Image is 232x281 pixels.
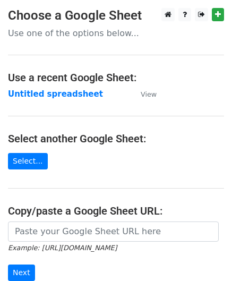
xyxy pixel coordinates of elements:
h4: Copy/paste a Google Sheet URL: [8,205,224,217]
a: Select... [8,153,48,169]
input: Paste your Google Sheet URL here [8,222,219,242]
h4: Use a recent Google Sheet: [8,71,224,84]
small: Example: [URL][DOMAIN_NAME] [8,244,117,252]
small: View [141,90,157,98]
a: Untitled spreadsheet [8,89,103,99]
input: Next [8,265,35,281]
h4: Select another Google Sheet: [8,132,224,145]
a: View [130,89,157,99]
p: Use one of the options below... [8,28,224,39]
h3: Choose a Google Sheet [8,8,224,23]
